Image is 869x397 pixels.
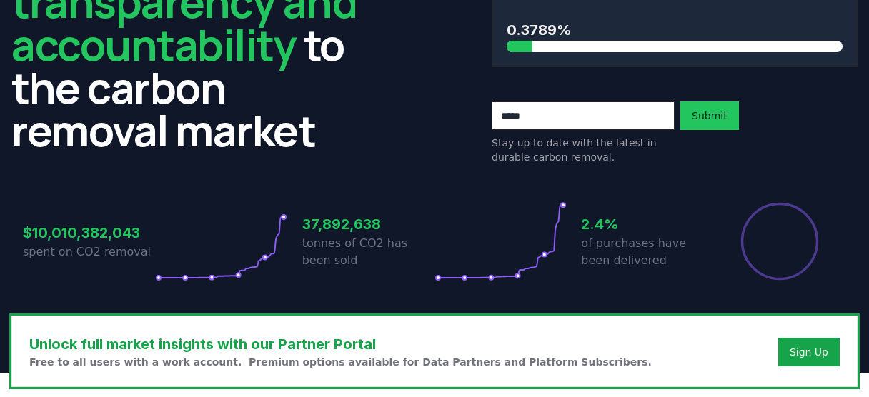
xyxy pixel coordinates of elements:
[302,235,434,269] p: tonnes of CO2 has been sold
[507,19,843,41] h3: 0.3789%
[29,355,652,369] p: Free to all users with a work account. Premium options available for Data Partners and Platform S...
[581,213,713,235] h3: 2.4%
[492,136,675,164] p: Stay up to date with the latest in durable carbon removal.
[29,333,652,355] h3: Unlock full market insights with our Partner Portal
[23,243,155,261] p: spent on CO2 removal
[740,201,820,281] div: Percentage of sales delivered
[23,222,155,243] h3: $10,010,382,043
[302,213,434,235] h3: 37,892,638
[790,345,828,359] a: Sign Up
[680,101,739,130] button: Submit
[581,235,713,269] p: of purchases have been delivered
[778,338,840,366] button: Sign Up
